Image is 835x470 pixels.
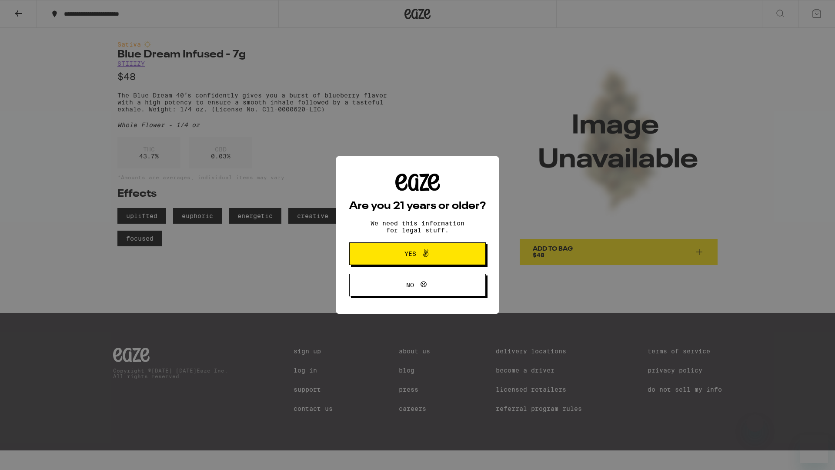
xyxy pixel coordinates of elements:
[746,414,764,432] iframe: Close message
[406,282,414,288] span: No
[800,435,828,463] iframe: Button to launch messaging window
[363,220,472,234] p: We need this information for legal stuff.
[349,274,486,296] button: No
[404,251,416,257] span: Yes
[349,242,486,265] button: Yes
[349,201,486,211] h2: Are you 21 years or older?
